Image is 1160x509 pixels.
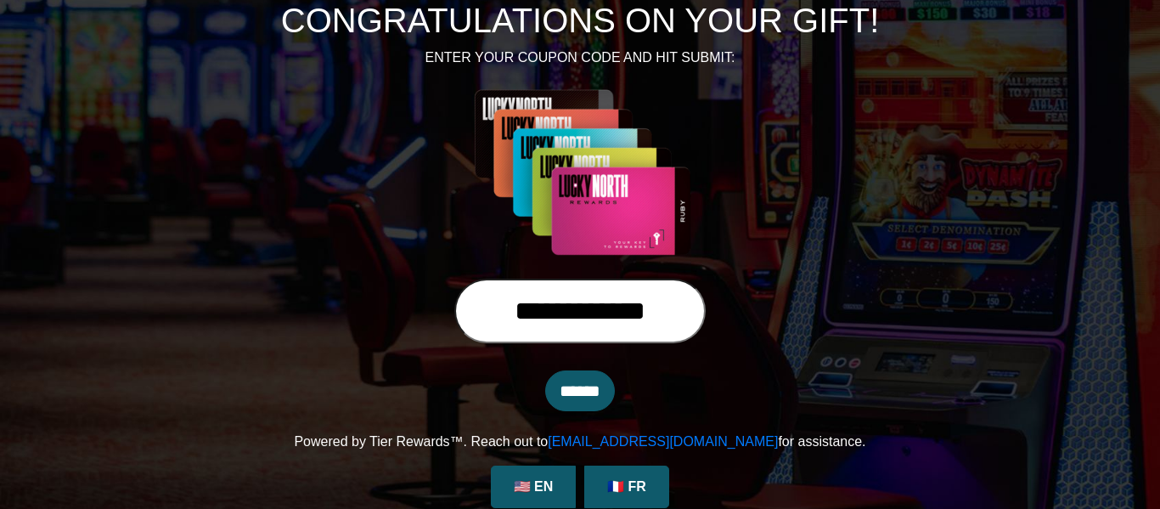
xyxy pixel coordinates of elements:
[294,434,865,449] span: Powered by Tier Rewards™. Reach out to for assistance.
[487,466,673,508] div: Language Selection
[429,88,731,258] img: Center Image
[109,48,1051,68] p: ENTER YOUR COUPON CODE AND HIT SUBMIT:
[548,434,778,449] a: [EMAIL_ADDRESS][DOMAIN_NAME]
[584,466,669,508] a: 🇫🇷 FR
[491,466,576,508] a: 🇺🇸 EN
